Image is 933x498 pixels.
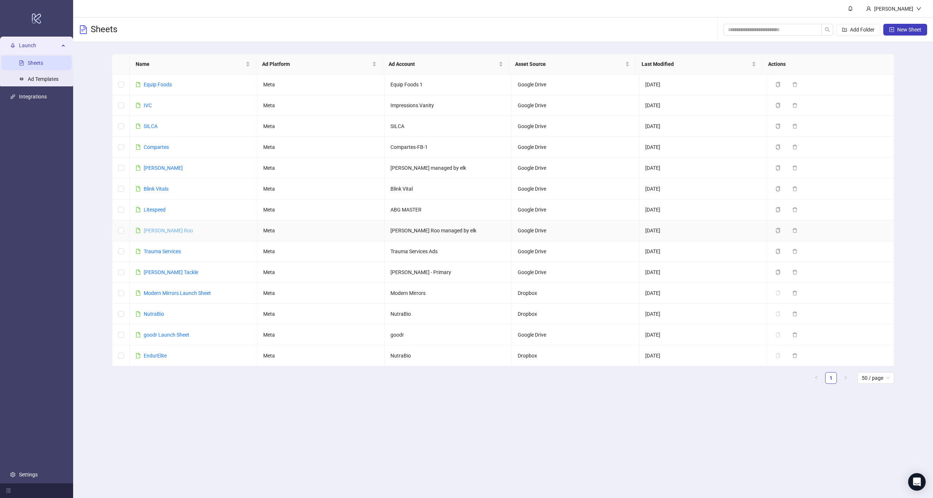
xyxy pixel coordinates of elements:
td: Meta [257,199,385,220]
span: copy [775,145,781,150]
span: delete [792,145,797,150]
span: Last Modified [642,60,750,68]
span: right [843,375,848,380]
a: IVC [144,102,152,108]
a: Modern Mirrors Launch Sheet [144,290,211,296]
span: delete [792,311,797,317]
td: [PERSON_NAME] Roo managed by elk [385,220,512,241]
td: [DATE] [639,74,767,95]
span: delete [792,270,797,275]
td: [DATE] [639,220,767,241]
td: [DATE] [639,304,767,325]
td: [DATE] [639,241,767,262]
div: Open Intercom Messenger [908,473,926,491]
td: Google Drive [512,220,639,241]
td: Google Drive [512,179,639,199]
button: Add Folder [836,24,880,35]
th: Last Modified [636,54,762,74]
span: Add Folder [850,27,875,33]
span: copy [775,186,781,191]
li: 1 [825,372,837,384]
button: right [840,372,851,384]
td: Dropbox [512,304,639,325]
a: Ad Templates [28,76,58,82]
td: Equip Foods 1 [385,74,512,95]
button: The sheet needs to be migrated before it can be duplicated. Please open the sheet to migrate it. [773,310,786,318]
td: Dropbox [512,345,639,366]
td: Trauma Services Ads [385,241,512,262]
a: Compartes [144,144,169,150]
span: copy [775,165,781,171]
td: Google Drive [512,137,639,158]
div: Page Size [857,372,894,384]
span: delete [792,353,797,358]
span: delete [792,186,797,191]
td: Google Drive [512,199,639,220]
td: Dropbox [512,283,639,304]
a: [PERSON_NAME] Tackle [144,269,198,275]
span: file [136,82,141,87]
a: Litespeed [144,207,166,213]
th: Name [130,54,256,74]
td: Meta [257,283,385,304]
td: Meta [257,241,385,262]
td: [DATE] [639,345,767,366]
td: [PERSON_NAME] - Primary [385,262,512,283]
a: NutraBio [144,311,164,317]
td: Meta [257,179,385,199]
span: rocket [10,43,15,48]
th: Asset Source [509,54,636,74]
td: Google Drive [512,95,639,116]
th: Ad Account [383,54,509,74]
span: left [814,375,819,380]
button: The sheet needs to be migrated before it can be duplicated. Please open the sheet to migrate it. [773,289,786,297]
td: Meta [257,95,385,116]
td: [DATE] [639,95,767,116]
a: Trauma Services [144,248,181,254]
span: delete [792,124,797,129]
a: Sheets [28,60,43,66]
span: file [136,186,141,191]
td: [DATE] [639,137,767,158]
span: file [136,291,141,296]
td: [DATE] [639,325,767,345]
span: file [136,103,141,108]
button: The sheet needs to be migrated before it can be duplicated. Please open the sheet to migrate it. [773,330,786,339]
td: [DATE] [639,199,767,220]
span: file [136,228,141,233]
li: Previous Page [811,372,822,384]
span: Ad Platform [262,60,371,68]
span: search [825,27,830,32]
td: SILCA [385,116,512,137]
span: delete [792,228,797,233]
span: file [136,332,141,337]
span: delete [792,103,797,108]
a: goodr Launch Sheet [144,332,189,338]
span: bell [848,6,853,11]
td: Meta [257,74,385,95]
td: [DATE] [639,179,767,199]
span: 50 / page [862,372,890,383]
span: file [136,124,141,129]
button: The sheet needs to be migrated before it can be duplicated. Please open the sheet to migrate it. [773,351,786,360]
a: SILCA [144,123,158,129]
th: Actions [762,54,889,74]
span: New Sheet [897,27,921,33]
span: copy [775,82,781,87]
td: [DATE] [639,262,767,283]
td: Meta [257,325,385,345]
span: user [866,6,871,11]
span: copy [775,249,781,254]
td: Google Drive [512,241,639,262]
span: file [136,249,141,254]
td: Meta [257,220,385,241]
span: delete [792,207,797,212]
span: delete [792,332,797,337]
span: file [136,270,141,275]
a: Integrations [19,94,47,100]
span: down [916,6,921,11]
th: Ad Platform [256,54,383,74]
button: New Sheet [883,24,927,35]
td: Compartes-FB-1 [385,137,512,158]
a: Equip Foods [144,82,172,87]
